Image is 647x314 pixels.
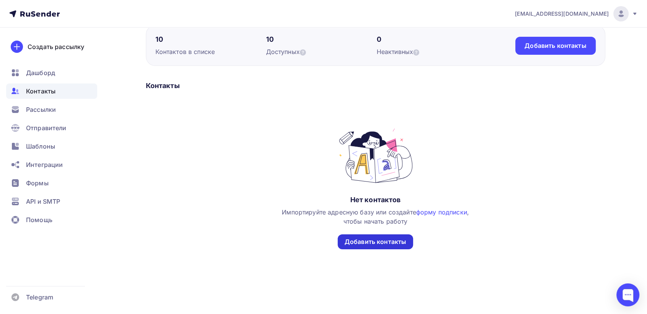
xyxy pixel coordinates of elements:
[26,160,63,169] span: Интеграции
[350,195,401,204] div: Нет контактов
[345,237,406,246] div: Добавить контакты
[377,47,487,56] div: Неактивных
[416,208,467,216] a: форму подписки
[6,175,97,191] a: Формы
[6,83,97,99] a: Контакты
[26,68,55,77] span: Дашборд
[26,293,53,302] span: Telegram
[282,208,469,225] span: Импортируйте адресную базу или создайте , чтобы начать работу
[515,6,638,21] a: [EMAIL_ADDRESS][DOMAIN_NAME]
[266,35,377,44] div: 10
[26,215,52,224] span: Помощь
[6,65,97,80] a: Дашборд
[26,178,49,188] span: Формы
[26,142,55,151] span: Шаблоны
[26,197,60,206] span: API и SMTP
[155,35,266,44] div: 10
[524,41,586,50] div: Добавить контакты
[6,120,97,136] a: Отправители
[266,47,377,56] div: Доступных
[26,105,56,114] span: Рассылки
[26,87,56,96] span: Контакты
[155,47,266,56] div: Контактов в списке
[6,139,97,154] a: Шаблоны
[377,35,487,44] div: 0
[6,102,97,117] a: Рассылки
[26,123,67,132] span: Отправители
[146,81,605,90] div: Контакты
[515,10,609,18] span: [EMAIL_ADDRESS][DOMAIN_NAME]
[28,42,84,51] div: Создать рассылку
